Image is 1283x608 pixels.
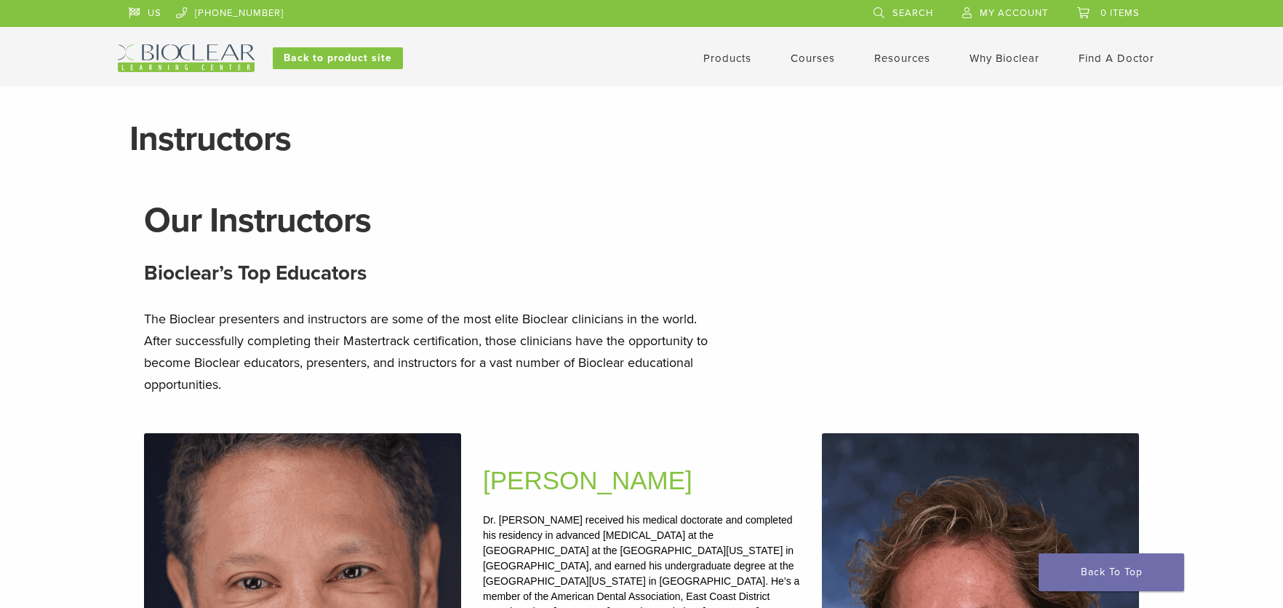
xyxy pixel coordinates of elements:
[703,52,751,65] a: Products
[970,52,1039,65] a: Why Bioclear
[144,256,1139,291] h3: Bioclear’s Top Educators
[129,122,1154,157] h1: Instructors
[1100,7,1140,19] span: 0 items
[118,44,255,72] img: Bioclear
[1039,553,1184,591] a: Back To Top
[1079,52,1154,65] a: Find A Doctor
[273,47,403,69] a: Back to product site
[874,52,930,65] a: Resources
[892,7,933,19] span: Search
[791,52,835,65] a: Courses
[980,7,1048,19] span: My Account
[483,462,800,500] h2: [PERSON_NAME]
[144,308,726,395] p: The Bioclear presenters and instructors are some of the most elite Bioclear clinicians in the wor...
[144,203,1139,238] h1: Our Instructors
